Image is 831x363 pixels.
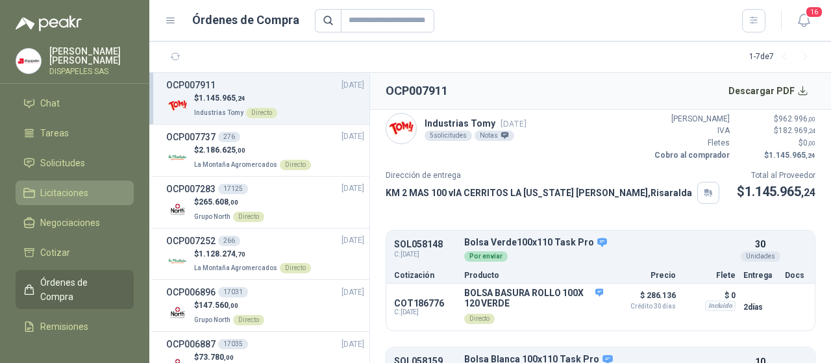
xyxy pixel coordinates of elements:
div: Directo [233,212,264,222]
span: ,24 [808,127,815,134]
span: C: [DATE] [394,249,456,260]
img: Company Logo [166,146,189,169]
h3: OCP007737 [166,130,216,144]
span: ,00 [229,302,238,309]
h3: OCP007283 [166,182,216,196]
span: 1.145.965 [769,151,815,160]
span: ,70 [236,251,245,258]
p: BOLSA BASURA ROLLO 100X 120 VERDE [464,288,603,308]
a: Chat [16,91,134,116]
span: 2.186.625 [199,145,245,155]
img: Logo peakr [16,16,82,31]
span: C: [DATE] [394,308,456,316]
p: Docs [785,271,807,279]
p: KM 2 MAS 100 vIA CERRITOS LA [US_STATE] [PERSON_NAME] , Risaralda [386,186,692,200]
a: Licitaciones [16,181,134,205]
p: Dirección de entrega [386,169,719,182]
span: ,00 [236,147,245,154]
span: Grupo North [194,213,230,220]
div: 5 solicitudes [425,131,472,141]
p: $ [738,149,815,162]
p: $ 0 [684,288,736,303]
span: [DATE] [341,234,364,247]
button: 16 [792,9,815,32]
h2: OCP007911 [386,82,448,100]
p: $ [194,196,264,208]
span: [DATE] [341,79,364,92]
span: [DATE] [341,131,364,143]
h3: OCP006896 [166,285,216,299]
div: 17125 [218,184,248,194]
span: ,24 [801,186,815,199]
p: 30 [755,237,765,251]
div: Notas [475,131,514,141]
span: 0 [803,138,815,147]
p: $ [737,182,815,202]
span: 147.560 [199,301,238,310]
div: 17031 [218,287,248,297]
p: Industrias Tomy [425,116,527,131]
div: 1 - 7 de 7 [749,47,815,68]
p: [PERSON_NAME] [652,113,730,125]
span: 265.608 [199,197,238,207]
p: Entrega [743,271,777,279]
p: $ [738,113,815,125]
p: Total al Proveedor [737,169,815,182]
a: Solicitudes [16,151,134,175]
p: Producto [464,271,603,279]
img: Company Logo [166,198,189,221]
span: [DATE] [341,338,364,351]
a: Remisiones [16,314,134,339]
img: Company Logo [166,301,189,324]
span: 1.145.965 [745,184,815,199]
span: [DATE] [341,182,364,195]
div: Por enviar [464,251,508,262]
span: Órdenes de Compra [40,275,121,304]
div: Directo [280,160,311,170]
span: La Montaña Agromercados [194,264,277,271]
span: Tareas [40,126,69,140]
span: ,00 [229,199,238,206]
span: Negociaciones [40,216,100,230]
p: IVA [652,125,730,137]
p: Fletes [652,137,730,149]
span: Remisiones [40,319,88,334]
span: ,00 [808,140,815,147]
p: SOL058148 [394,240,456,249]
p: Bolsa Verde100x110 Task Pro [464,237,736,249]
div: Directo [233,315,264,325]
span: Grupo North [194,316,230,323]
p: Cobro al comprador [652,149,730,162]
p: $ [194,299,264,312]
div: Unidades [741,251,780,262]
span: ,00 [224,354,234,361]
p: Precio [611,271,676,279]
div: Directo [246,108,277,118]
span: 182.969 [778,126,815,135]
span: 16 [805,6,823,18]
span: [DATE] [501,119,527,129]
span: Crédito 30 días [611,303,676,310]
span: [DATE] [341,286,364,299]
p: $ [738,125,815,137]
span: Chat [40,96,60,110]
button: Descargar PDF [721,78,816,104]
h1: Órdenes de Compra [192,11,299,29]
span: Cotizar [40,245,70,260]
a: Cotizar [16,240,134,265]
a: OCP007911[DATE] Company Logo$1.145.965,24Industrias TomyDirecto [166,78,364,119]
span: 1.145.965 [199,94,245,103]
div: Directo [464,314,495,324]
span: 73.780 [199,353,234,362]
div: Directo [280,263,311,273]
img: Company Logo [166,249,189,272]
p: COT186776 [394,298,456,308]
p: $ [194,248,311,260]
a: OCP00728317125[DATE] Company Logo$265.608,00Grupo NorthDirecto [166,182,364,223]
span: Licitaciones [40,186,88,200]
p: 2 días [743,299,777,315]
a: Órdenes de Compra [16,270,134,309]
span: ,00 [808,116,815,123]
p: [PERSON_NAME] [PERSON_NAME] [49,47,134,65]
p: $ [738,137,815,149]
